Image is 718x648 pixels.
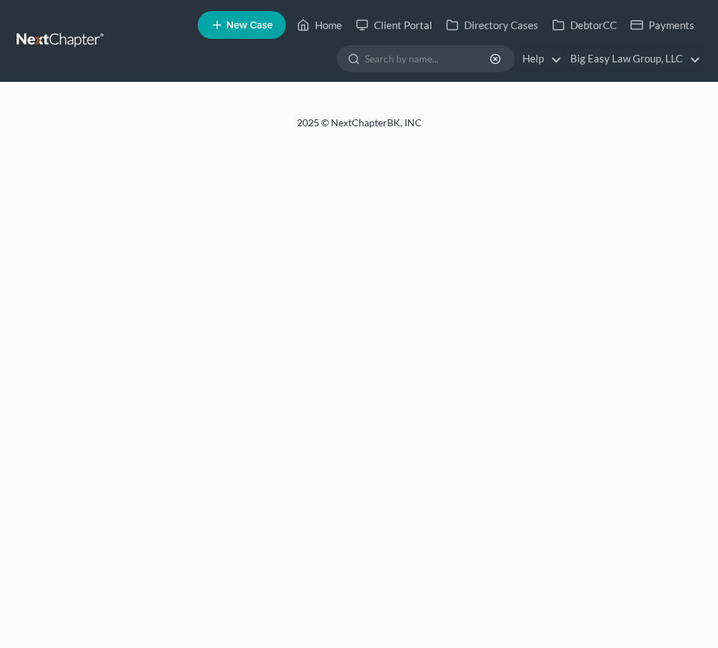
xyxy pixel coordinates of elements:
[624,12,701,37] a: Payments
[365,46,492,71] input: Search by name...
[349,12,439,37] a: Client Portal
[563,46,701,71] a: Big Easy Law Group, LLC
[515,46,562,71] a: Help
[226,20,273,31] span: New Case
[26,116,692,141] div: 2025 © NextChapterBK, INC
[290,12,349,37] a: Home
[439,12,545,37] a: Directory Cases
[545,12,624,37] a: DebtorCC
